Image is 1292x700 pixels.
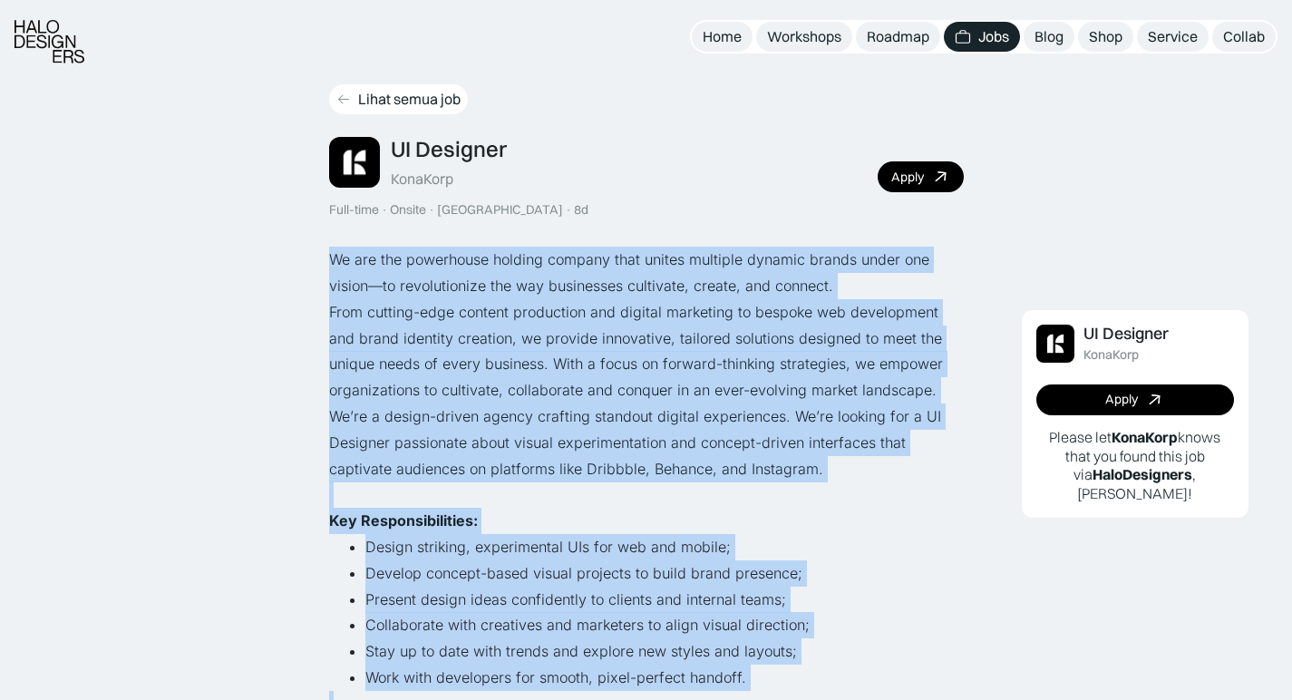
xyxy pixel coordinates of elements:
[1036,325,1074,363] img: Job Image
[365,587,964,613] li: Present design ideas confidently to clients and internal teams;
[856,22,940,52] a: Roadmap
[1112,428,1178,446] b: KonaKorp
[365,560,964,587] li: Develop concept-based visual projects to build brand presence;
[1137,22,1209,52] a: Service
[329,511,478,530] strong: Key Responsibilities:
[365,534,964,560] li: Design striking, experimental UIs for web and mobile;
[329,403,964,481] p: We’re a design-driven agency crafting standout digital experiences. We’re looking for a UI Design...
[867,27,929,46] div: Roadmap
[329,202,379,218] div: Full-time
[391,136,507,162] div: UI Designer
[437,202,563,218] div: [GEOGRAPHIC_DATA]
[878,161,964,192] a: Apply
[756,22,852,52] a: Workshops
[358,90,461,109] div: Lihat semua job
[1024,22,1074,52] a: Blog
[329,84,468,114] a: Lihat semua job
[390,202,426,218] div: Onsite
[1148,27,1198,46] div: Service
[329,247,964,299] p: We are the powerhouse holding company that unites multiple dynamic brands under one vision—to rev...
[692,22,753,52] a: Home
[1223,27,1265,46] div: Collab
[381,202,388,218] div: ·
[365,638,964,665] li: Stay up to date with trends and explore new styles and layouts;
[329,481,964,508] p: ‍
[944,22,1020,52] a: Jobs
[329,137,380,188] img: Job Image
[1212,22,1276,52] a: Collab
[391,170,453,189] div: KonaKorp
[1105,392,1138,407] div: Apply
[329,299,964,403] p: From cutting-edge content production and digital marketing to bespoke web development and brand i...
[978,27,1009,46] div: Jobs
[1078,22,1133,52] a: Shop
[565,202,572,218] div: ·
[1035,27,1064,46] div: Blog
[703,27,742,46] div: Home
[1083,347,1139,363] div: KonaKorp
[1083,325,1169,344] div: UI Designer
[574,202,588,218] div: 8d
[428,202,435,218] div: ·
[1036,428,1234,503] p: Please let knows that you found this job via , [PERSON_NAME]!
[891,170,924,185] div: Apply
[1036,384,1234,415] a: Apply
[365,612,964,638] li: Collaborate with creatives and marketers to align visual direction;
[767,27,841,46] div: Workshops
[1089,27,1122,46] div: Shop
[365,665,964,691] li: Work with developers for smooth, pixel-perfect handoff.
[1093,465,1192,483] b: HaloDesigners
